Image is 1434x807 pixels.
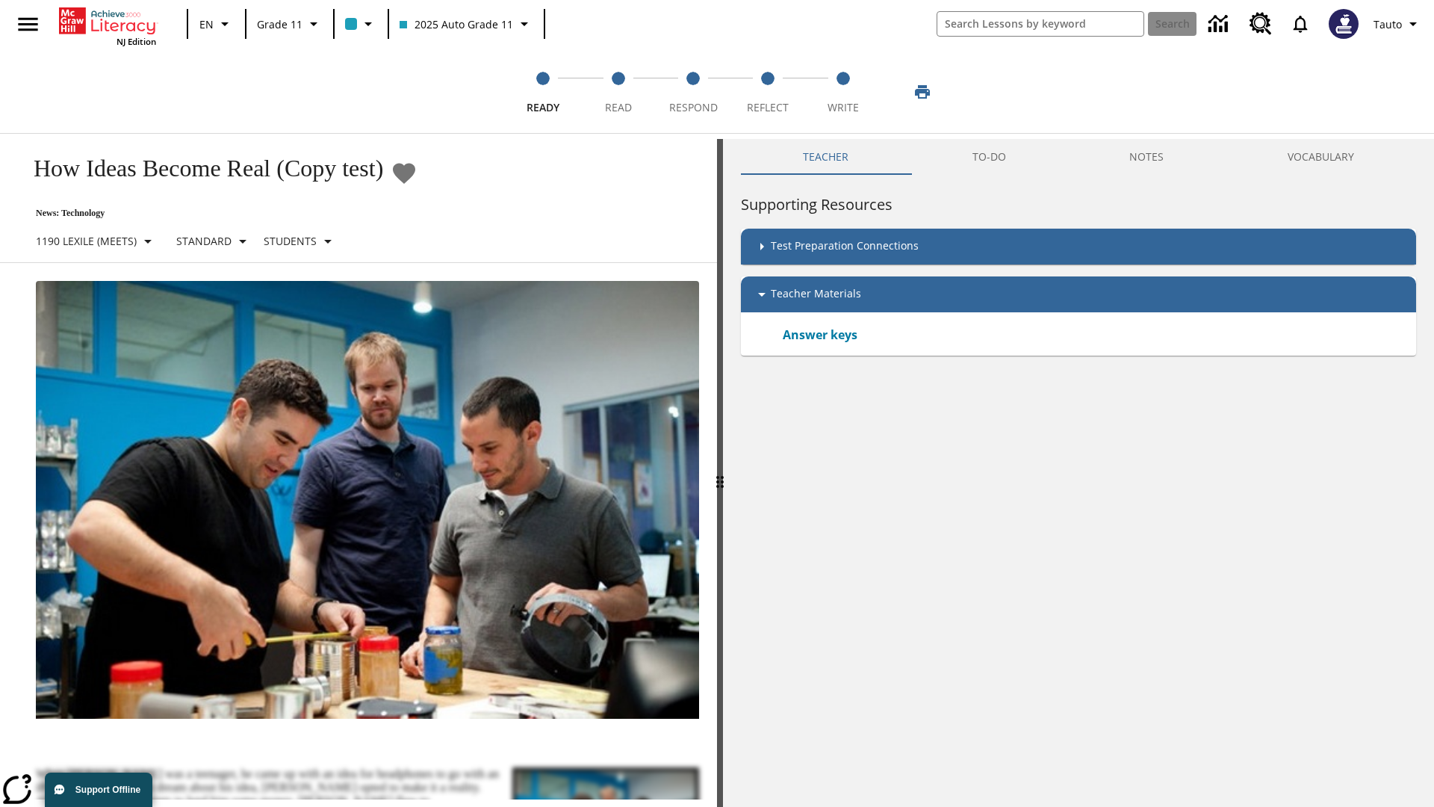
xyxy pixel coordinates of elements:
[1199,4,1241,45] a: Data Center
[574,51,661,133] button: Read step 2 of 5
[650,51,736,133] button: Respond step 3 of 5
[741,139,1416,175] div: Instructional Panel Tabs
[339,10,383,37] button: Class color is light blue. Change class color
[910,139,1068,175] button: TO-DO
[741,229,1416,265] div: Test Preparation Connections
[75,785,140,795] span: Support Offline
[1281,4,1320,43] a: Notifications
[1320,4,1368,43] button: Select a new avatar
[828,100,859,114] span: Write
[59,4,156,47] div: Home
[18,208,418,219] p: News: Technology
[771,285,861,303] p: Teacher Materials
[176,233,232,249] p: Standard
[400,16,513,32] span: 2025 Auto Grade 11
[45,773,152,807] button: Support Offline
[258,228,343,255] button: Select Student
[264,233,317,249] p: Students
[1374,16,1402,32] span: Tauto
[36,281,699,719] img: Quirky founder Ben Kaufman tests a new product with co-worker Gaz Brown and product inventor Jon ...
[6,2,50,46] button: Open side menu
[500,51,586,133] button: Ready step 1 of 5
[527,100,559,114] span: Ready
[30,228,163,255] button: Select Lexile, 1190 Lexile (Meets)
[771,238,919,256] p: Test Preparation Connections
[193,10,240,37] button: Language: EN, Select a language
[257,16,302,32] span: Grade 11
[605,100,632,114] span: Read
[783,326,857,344] a: Answer keys, Will open in new browser window or tab
[251,10,329,37] button: Grade: Grade 11, Select a grade
[391,160,418,186] button: Add to Favorites - How Ideas Become Real (Copy test)
[1368,10,1428,37] button: Profile/Settings
[1241,4,1281,44] a: Resource Center, Will open in new tab
[937,12,1143,36] input: search field
[36,233,137,249] p: 1190 Lexile (Meets)
[117,36,156,47] span: NJ Edition
[669,100,718,114] span: Respond
[898,78,946,105] button: Print
[800,51,887,133] button: Write step 5 of 5
[1068,139,1226,175] button: NOTES
[724,51,811,133] button: Reflect step 4 of 5
[747,100,789,114] span: Reflect
[741,139,910,175] button: Teacher
[1329,9,1359,39] img: Avatar
[741,276,1416,312] div: Teacher Materials
[717,139,723,807] div: Press Enter or Spacebar and then press right and left arrow keys to move the slider
[18,155,383,182] h1: How Ideas Become Real (Copy test)
[170,228,258,255] button: Scaffolds, Standard
[394,10,539,37] button: Class: 2025 Auto Grade 11, Select your class
[199,16,214,32] span: EN
[1226,139,1416,175] button: VOCABULARY
[723,139,1434,807] div: activity
[741,193,1416,217] h6: Supporting Resources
